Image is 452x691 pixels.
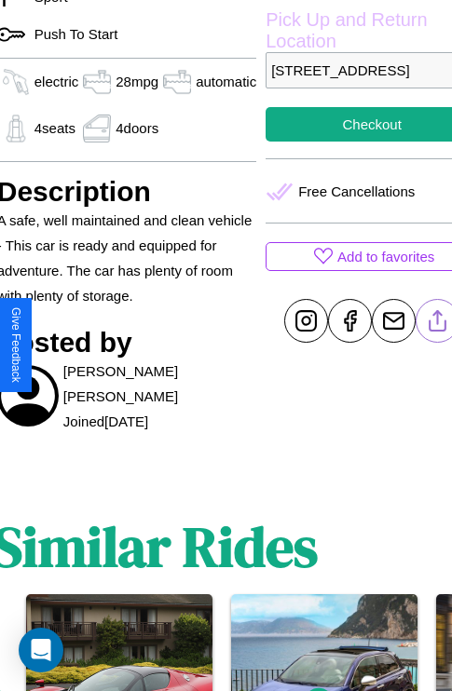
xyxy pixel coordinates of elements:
div: Open Intercom Messenger [19,628,63,672]
div: Give Feedback [9,307,22,383]
p: Push To Start [25,21,118,47]
p: 28 mpg [116,69,158,94]
p: Free Cancellations [298,179,415,204]
p: 4 doors [116,115,158,141]
img: gas [158,68,196,96]
p: [PERSON_NAME] [PERSON_NAME] [63,359,256,409]
p: Add to favorites [337,244,434,269]
p: automatic [196,69,256,94]
img: gas [78,68,116,96]
p: electric [34,69,79,94]
img: gas [78,115,116,142]
p: Joined [DATE] [63,409,148,434]
p: 4 seats [34,115,75,141]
